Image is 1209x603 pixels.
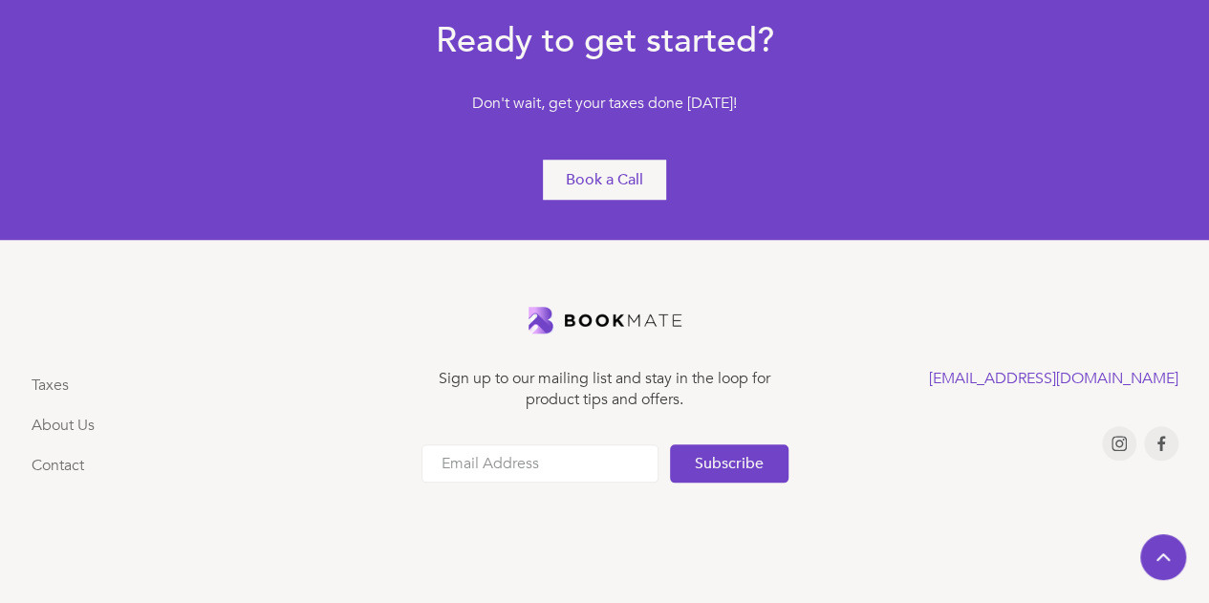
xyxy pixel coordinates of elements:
[421,444,788,483] form: Email Form
[32,415,95,436] a: About Us
[421,444,658,483] input: Email Address
[566,169,643,190] div: Book a Call
[541,158,668,202] a: Book a Call
[32,375,69,396] a: Taxes
[32,455,84,476] a: Contact
[363,93,847,123] div: Don't wait, get your taxes done [DATE]!
[421,368,788,410] div: Sign up to our mailing list and stay in the loop for product tips and offers.
[670,444,788,483] input: Subscribe
[363,18,847,64] h3: Ready to get started?
[929,368,1178,389] a: [EMAIL_ADDRESS][DOMAIN_NAME]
